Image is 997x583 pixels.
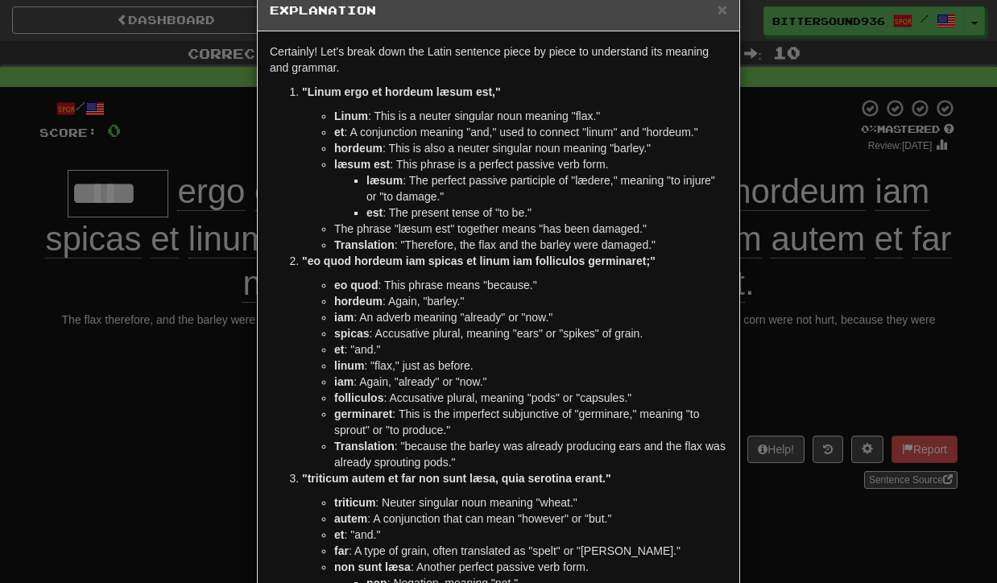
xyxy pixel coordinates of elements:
[270,2,727,19] h5: Explanation
[334,374,727,390] li: : Again, "already" or "now."
[334,142,383,155] strong: hordeum
[334,544,349,557] strong: far
[334,309,727,325] li: : An adverb meaning "already" or "now."
[334,528,344,541] strong: et
[334,126,344,139] strong: et
[334,327,370,340] strong: spicas
[334,543,727,559] li: : A type of grain, often translated as "spelt" or "[PERSON_NAME]."
[334,438,727,470] li: : "because the barley was already producing ears and the flax was already sprouting pods."
[334,391,383,404] strong: folliculos
[334,511,727,527] li: : A conjunction that can mean "however" or "but."
[334,221,727,237] li: The phrase "læsum est" together means "has been damaged."
[334,343,344,356] strong: et
[302,254,656,267] strong: "eo quod hordeum iam spicas et linum iam folliculos germinaret;"
[718,1,727,18] button: Close
[334,440,395,453] strong: Translation
[366,206,383,219] strong: est
[334,496,375,509] strong: triticum
[334,358,727,374] li: : "flax," just as before.
[366,205,727,221] li: : The present tense of "to be."
[334,238,395,251] strong: Translation
[302,85,501,98] strong: "Linum ergo et hordeum læsum est,"
[334,156,727,221] li: : This phrase is a perfect passive verb form.
[334,277,727,293] li: : This phrase means "because."
[334,311,354,324] strong: iam
[334,407,392,420] strong: germinaret
[334,390,727,406] li: : Accusative plural, meaning "pods" or "capsules."
[334,527,727,543] li: : "and."
[334,237,727,253] li: : "Therefore, the flax and the barley were damaged."
[334,406,727,438] li: : This is the imperfect subjunctive of "germinare," meaning "to sprout" or "to produce."
[334,295,383,308] strong: hordeum
[334,512,367,525] strong: autem
[334,325,727,341] li: : Accusative plural, meaning "ears" or "spikes" of grain.
[366,174,403,187] strong: læsum
[366,172,727,205] li: : The perfect passive participle of "lædere," meaning "to injure" or "to damage."
[334,375,354,388] strong: iam
[334,560,411,573] strong: non sunt læsa
[334,158,390,171] strong: læsum est
[334,110,368,122] strong: Linum
[334,494,727,511] li: : Neuter singular noun meaning "wheat."
[302,472,611,485] strong: "triticum autem et far non sunt læsa, quia serotina erant."
[334,140,727,156] li: : This is also a neuter singular noun meaning "barley."
[270,43,727,76] p: Certainly! Let's break down the Latin sentence piece by piece to understand its meaning and grammar.
[334,279,378,291] strong: eo quod
[334,124,727,140] li: : A conjunction meaning "and," used to connect "linum" and "hordeum."
[334,108,727,124] li: : This is a neuter singular noun meaning "flax."
[334,293,727,309] li: : Again, "barley."
[334,341,727,358] li: : "and."
[334,359,364,372] strong: linum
